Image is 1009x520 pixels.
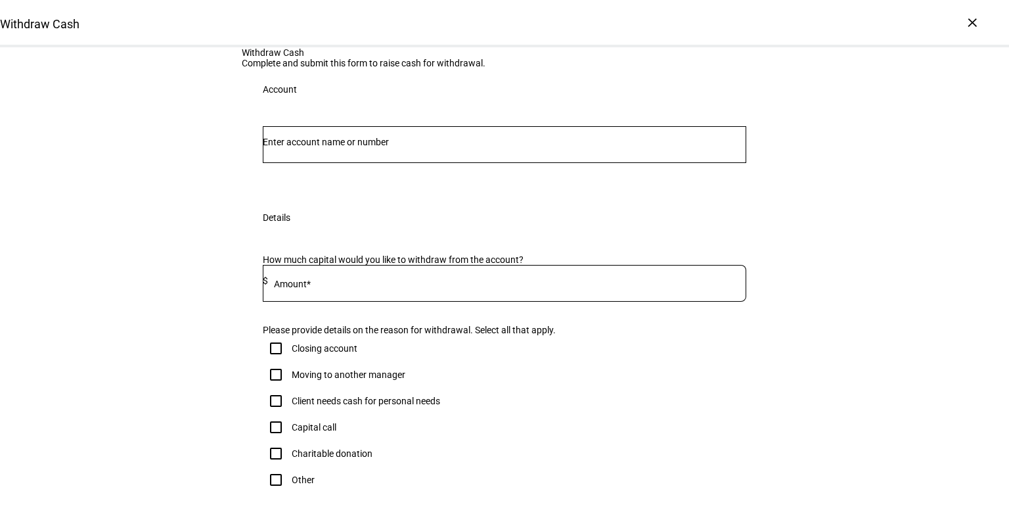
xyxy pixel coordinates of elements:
[263,84,297,95] div: Account
[292,343,357,354] div: Closing account
[263,325,746,335] div: Please provide details on the reason for withdrawal. Select all that apply.
[242,47,767,58] div: Withdraw Cash
[263,212,290,223] div: Details
[292,448,372,459] div: Charitable donation
[292,369,405,380] div: Moving to another manager
[263,254,746,265] div: How much capital would you like to withdraw from the account?
[263,137,746,147] input: Number
[962,12,983,33] div: ×
[274,279,311,289] mat-label: Amount*
[242,58,767,68] div: Complete and submit this form to raise cash for withdrawal.
[292,422,336,433] div: Capital call
[292,475,315,485] div: Other
[292,396,440,406] div: Client needs cash for personal needs
[263,275,268,286] span: $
